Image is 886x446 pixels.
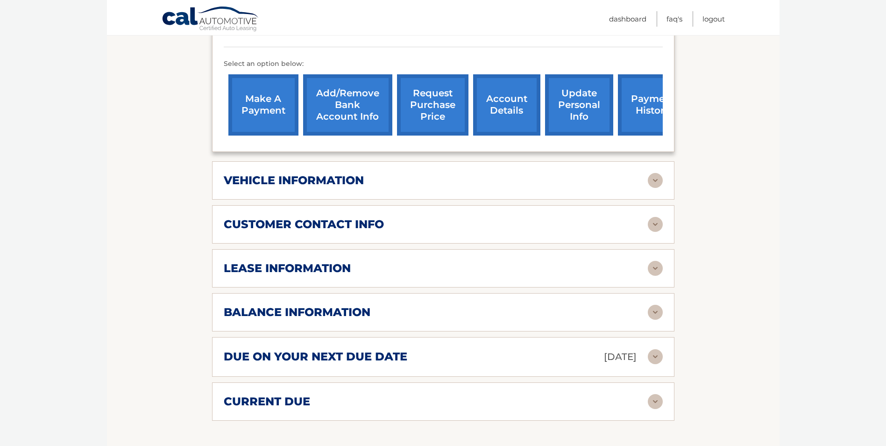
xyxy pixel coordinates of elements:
a: make a payment [228,74,298,136]
h2: due on your next due date [224,350,407,364]
a: request purchase price [397,74,468,136]
h2: vehicle information [224,173,364,187]
h2: customer contact info [224,217,384,231]
h2: current due [224,395,310,409]
img: accordion-rest.svg [648,305,663,320]
a: Add/Remove bank account info [303,74,392,136]
img: accordion-rest.svg [648,173,663,188]
p: Select an option below: [224,58,663,70]
h2: balance information [224,305,370,319]
img: accordion-rest.svg [648,261,663,276]
h2: lease information [224,261,351,275]
a: Dashboard [609,11,646,27]
img: accordion-rest.svg [648,217,663,232]
a: Logout [702,11,725,27]
p: [DATE] [604,349,637,365]
a: account details [473,74,540,136]
a: payment history [618,74,688,136]
img: accordion-rest.svg [648,349,663,364]
a: FAQ's [666,11,682,27]
img: accordion-rest.svg [648,394,663,409]
a: update personal info [545,74,613,136]
a: Cal Automotive [162,6,260,33]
